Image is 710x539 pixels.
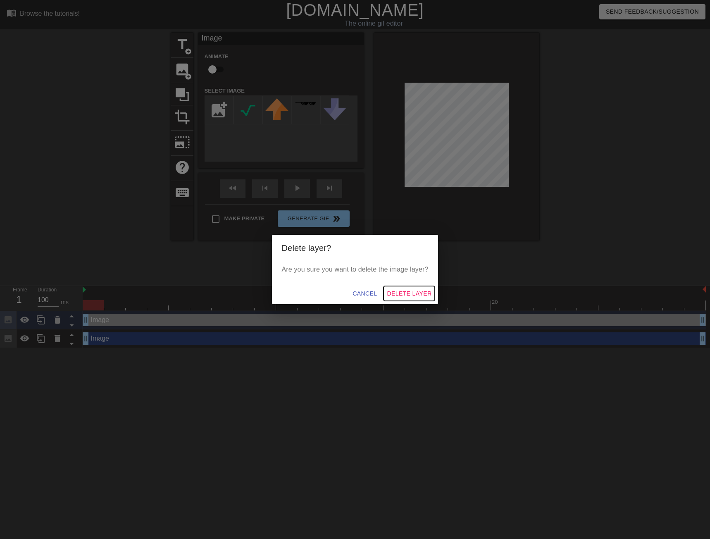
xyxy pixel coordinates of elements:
button: Cancel [349,286,380,301]
span: Cancel [353,289,377,299]
h2: Delete layer? [282,241,429,255]
p: Are you sure you want to delete the image layer? [282,265,429,274]
button: Delete Layer [384,286,435,301]
span: Delete Layer [387,289,431,299]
